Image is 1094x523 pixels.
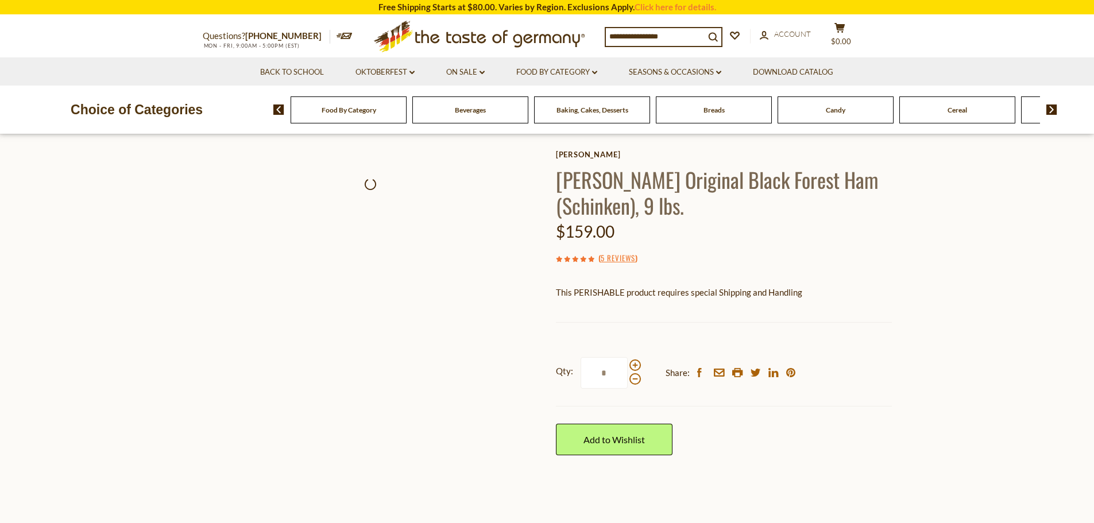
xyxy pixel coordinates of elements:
[774,29,811,38] span: Account
[703,106,725,114] a: Breads
[567,308,892,323] li: We will ship this product in heat-protective packaging and ice.
[753,66,833,79] a: Download Catalog
[556,285,892,300] p: This PERISHABLE product requires special Shipping and Handling
[760,28,811,41] a: Account
[556,166,892,218] h1: [PERSON_NAME] Original Black Forest Ham (Schinken), 9 lbs.
[823,22,857,51] button: $0.00
[629,66,721,79] a: Seasons & Occasions
[556,364,573,378] strong: Qty:
[556,222,614,241] span: $159.00
[260,66,324,79] a: Back to School
[203,42,300,49] span: MON - FRI, 9:00AM - 5:00PM (EST)
[446,66,485,79] a: On Sale
[598,252,637,264] span: ( )
[516,66,597,79] a: Food By Category
[826,106,845,114] a: Candy
[322,106,376,114] a: Food By Category
[273,104,284,115] img: previous arrow
[455,106,486,114] a: Beverages
[355,66,415,79] a: Oktoberfest
[601,252,635,265] a: 5 Reviews
[948,106,967,114] a: Cereal
[556,106,628,114] a: Baking, Cakes, Desserts
[635,2,716,12] a: Click here for details.
[831,37,851,46] span: $0.00
[245,30,322,41] a: [PHONE_NUMBER]
[1046,104,1057,115] img: next arrow
[556,424,672,455] a: Add to Wishlist
[203,29,330,44] p: Questions?
[556,150,892,159] a: [PERSON_NAME]
[666,366,690,380] span: Share:
[581,357,628,389] input: Qty:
